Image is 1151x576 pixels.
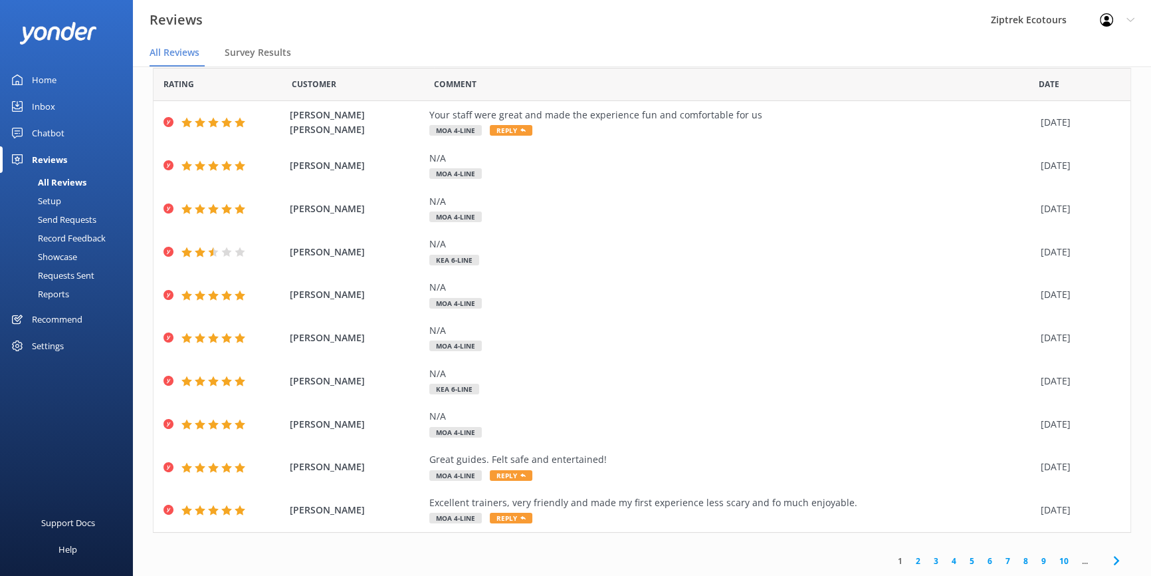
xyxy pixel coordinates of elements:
[290,503,423,517] span: [PERSON_NAME]
[290,202,423,216] span: [PERSON_NAME]
[1041,202,1114,216] div: [DATE]
[1053,555,1075,567] a: 10
[1041,115,1114,130] div: [DATE]
[290,460,423,474] span: [PERSON_NAME]
[32,146,67,173] div: Reviews
[290,417,423,432] span: [PERSON_NAME]
[1041,287,1114,302] div: [DATE]
[32,67,56,93] div: Home
[434,78,476,90] span: Question
[429,470,482,481] span: Moa 4-Line
[290,108,423,138] span: [PERSON_NAME] [PERSON_NAME]
[490,125,532,136] span: Reply
[20,22,96,44] img: yonder-white-logo.png
[290,287,423,302] span: [PERSON_NAME]
[963,555,981,567] a: 5
[1041,245,1114,259] div: [DATE]
[58,536,77,563] div: Help
[8,173,133,192] a: All Reviews
[8,285,133,303] a: Reports
[429,427,482,438] span: Moa 4-Line
[429,341,482,351] span: Moa 4-Line
[1041,417,1114,432] div: [DATE]
[1039,78,1059,90] span: Date
[429,237,1034,251] div: N/A
[8,173,86,192] div: All Reviews
[429,298,482,309] span: Moa 4-Line
[909,555,927,567] a: 2
[290,331,423,345] span: [PERSON_NAME]
[150,9,203,31] h3: Reviews
[429,366,1034,381] div: N/A
[8,210,133,229] a: Send Requests
[429,452,1034,467] div: Great guides. Felt safe and entertained!
[225,46,291,59] span: Survey Results
[163,78,194,90] span: Date
[292,78,336,90] span: Date
[32,306,82,333] div: Recommend
[945,555,963,567] a: 4
[8,229,133,247] a: Record Feedback
[429,409,1034,424] div: N/A
[429,108,1034,122] div: Your staff were great and made the experience fun and comfortable for us
[1075,555,1095,567] span: ...
[290,158,423,173] span: [PERSON_NAME]
[999,555,1017,567] a: 7
[429,384,479,394] span: Kea 6-Line
[429,125,482,136] span: Moa 4-Line
[429,151,1034,166] div: N/A
[290,374,423,388] span: [PERSON_NAME]
[891,555,909,567] a: 1
[429,168,482,179] span: Moa 4-Line
[429,496,1034,510] div: Excellent trainers, very friendly and made my first experience less scary and fo much enjoyable.
[429,280,1034,295] div: N/A
[429,194,1034,209] div: N/A
[429,255,479,265] span: Kea 6-Line
[1035,555,1053,567] a: 9
[981,555,999,567] a: 6
[490,513,532,523] span: Reply
[429,513,482,523] span: Moa 4-Line
[41,509,95,536] div: Support Docs
[8,192,133,210] a: Setup
[8,210,96,229] div: Send Requests
[150,46,199,59] span: All Reviews
[32,93,55,120] div: Inbox
[429,212,482,222] span: Moa 4-Line
[1041,331,1114,345] div: [DATE]
[32,333,64,359] div: Settings
[8,192,61,210] div: Setup
[8,247,133,266] a: Showcase
[8,266,133,285] a: Requests Sent
[1041,503,1114,517] div: [DATE]
[32,120,64,146] div: Chatbot
[490,470,532,481] span: Reply
[1041,374,1114,388] div: [DATE]
[1017,555,1035,567] a: 8
[927,555,945,567] a: 3
[429,323,1034,338] div: N/A
[8,285,69,303] div: Reports
[1041,460,1114,474] div: [DATE]
[8,247,77,266] div: Showcase
[8,266,94,285] div: Requests Sent
[8,229,106,247] div: Record Feedback
[290,245,423,259] span: [PERSON_NAME]
[1041,158,1114,173] div: [DATE]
